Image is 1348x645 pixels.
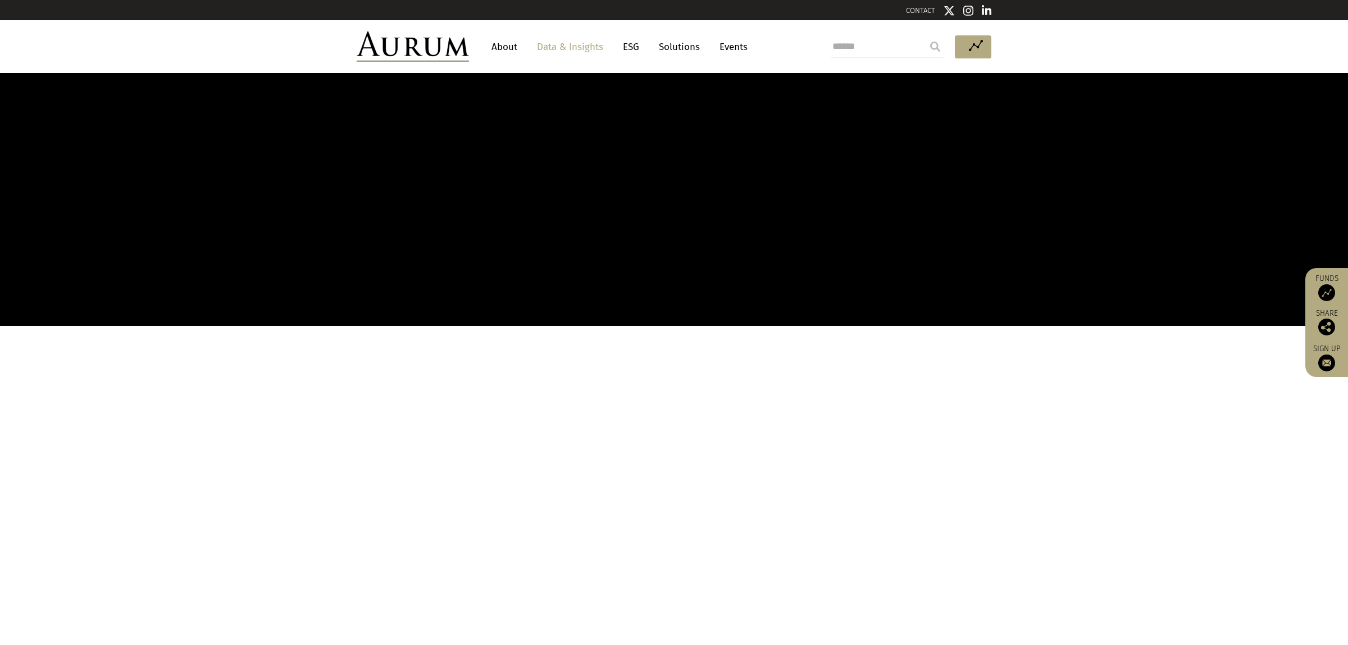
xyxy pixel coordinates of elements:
[944,5,955,16] img: Twitter icon
[1311,274,1342,301] a: Funds
[1311,310,1342,335] div: Share
[357,31,469,62] img: Aurum
[486,37,523,57] a: About
[531,37,609,57] a: Data & Insights
[1318,284,1335,301] img: Access Funds
[963,5,973,16] img: Instagram icon
[982,5,992,16] img: Linkedin icon
[714,37,748,57] a: Events
[906,6,935,15] a: CONTACT
[653,37,705,57] a: Solutions
[1318,319,1335,335] img: Share this post
[617,37,645,57] a: ESG
[924,35,946,58] input: Submit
